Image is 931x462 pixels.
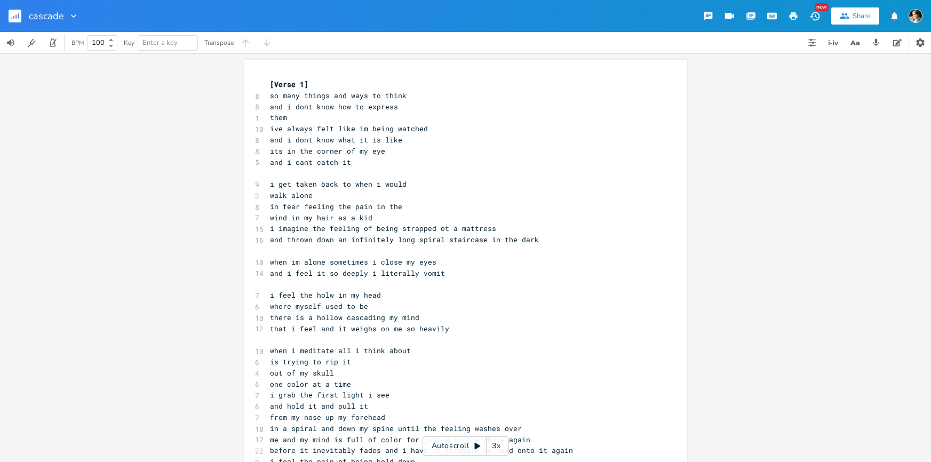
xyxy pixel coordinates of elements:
[270,301,368,311] span: where myself used to be
[71,40,84,46] div: BPM
[270,324,449,333] span: that i feel and it weighs on me so heavily
[270,346,411,355] span: when i meditate all i think about
[270,135,402,145] span: and i dont know what it is like
[270,257,436,267] span: when im alone sometimes i close my eyes
[270,357,351,367] span: is trying to rip it
[270,268,445,278] span: and i feel it so deeply i literally vomit
[270,146,385,156] span: its in the corner of my eye
[270,445,573,455] span: before it inevitably fades and i have to struggle to hold onto it again
[270,202,402,211] span: in fear feeling the pain in the
[270,179,407,189] span: i get taken back to when i would
[270,390,389,400] span: i grab the first light i see
[270,424,522,433] span: in a spiral and down my spine until the feeling washes over
[270,435,530,444] span: me and my mind is full of color for just a little while again
[142,38,178,47] span: Enter a key
[270,224,496,233] span: i imagine the feeling of being strapped ot a mattress
[853,11,871,21] div: Share
[831,7,879,25] button: Share
[909,9,922,23] img: Robert Wise
[270,235,539,244] span: and thrown down an infinitely long spiral staircase in the dark
[270,412,385,422] span: from my nose up my forehead
[204,39,234,46] div: Transpose
[270,102,398,111] span: and i dont know how to express
[270,290,381,300] span: i feel the holw in my head
[487,436,506,456] div: 3x
[124,39,134,46] div: Key
[270,157,351,167] span: and i cant catch it
[270,379,351,389] span: one color at a time
[270,79,308,89] span: [Verse 1]
[270,213,372,222] span: wind in my hair as a kid
[815,3,829,11] div: New
[29,11,64,21] span: cascade
[270,124,428,133] span: ive always felt like im being watched
[270,113,287,122] span: them
[270,313,419,322] span: there is a hollow cascading my mind
[423,436,509,456] div: Autoscroll
[804,6,825,26] button: New
[270,368,334,378] span: out of my skull
[270,91,407,100] span: so many things and ways to think
[270,190,313,200] span: walk alone
[270,401,368,411] span: and hold it and pull it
